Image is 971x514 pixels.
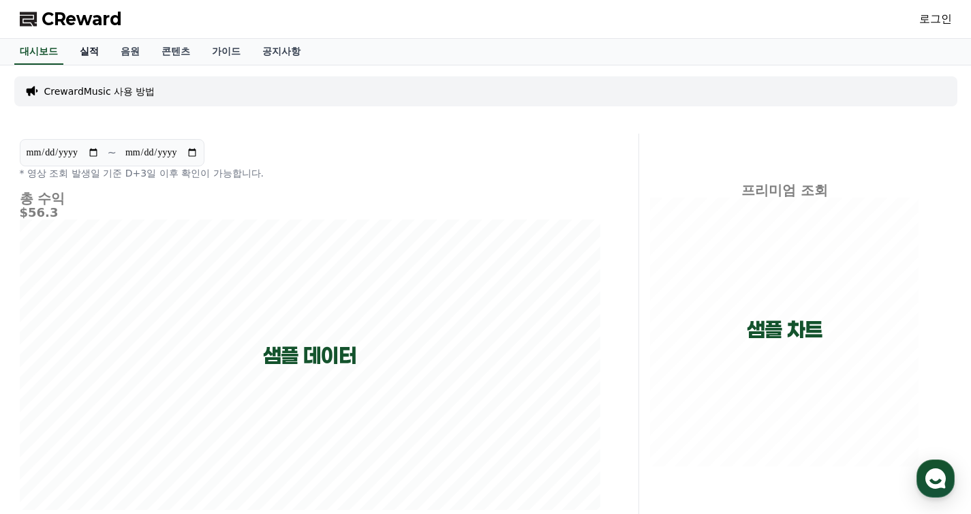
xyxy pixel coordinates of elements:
a: CrewardMusic 사용 방법 [44,85,155,98]
h4: 총 수익 [20,191,600,206]
a: 음원 [110,39,151,65]
p: ~ [108,145,117,161]
a: CReward [20,8,122,30]
a: 가이드 [201,39,251,65]
a: 대시보드 [14,39,63,65]
a: 콘텐츠 [151,39,201,65]
span: CReward [42,8,122,30]
h4: 프리미엄 조회 [650,183,919,198]
a: 홈 [4,401,90,435]
a: 대화 [90,401,176,435]
a: 실적 [69,39,110,65]
a: 로그인 [919,11,952,27]
p: * 영상 조회 발생일 기준 D+3일 이후 확인이 가능합니다. [20,166,600,180]
span: 설정 [211,421,227,432]
p: 샘플 데이터 [263,344,356,368]
a: 공지사항 [251,39,311,65]
span: 홈 [43,421,51,432]
p: 샘플 차트 [747,318,822,342]
span: 대화 [125,422,141,433]
a: 설정 [176,401,262,435]
h5: $56.3 [20,206,600,220]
